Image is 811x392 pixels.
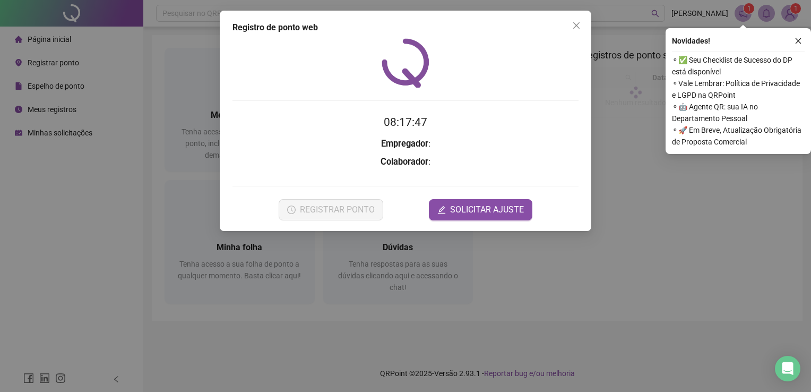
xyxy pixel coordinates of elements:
[429,199,532,220] button: editSOLICITAR AJUSTE
[568,17,585,34] button: Close
[232,21,579,34] div: Registro de ponto web
[232,137,579,151] h3: :
[672,35,710,47] span: Novidades !
[672,101,805,124] span: ⚬ 🤖 Agente QR: sua IA no Departamento Pessoal
[795,37,802,45] span: close
[437,206,446,214] span: edit
[672,78,805,101] span: ⚬ Vale Lembrar: Política de Privacidade e LGPD na QRPoint
[672,54,805,78] span: ⚬ ✅ Seu Checklist de Sucesso do DP está disponível
[672,124,805,148] span: ⚬ 🚀 Em Breve, Atualização Obrigatória de Proposta Comercial
[384,116,427,129] time: 08:17:47
[279,199,383,220] button: REGISTRAR PONTO
[381,157,428,167] strong: Colaborador
[232,155,579,169] h3: :
[572,21,581,30] span: close
[381,139,428,149] strong: Empregador
[775,356,800,381] div: Open Intercom Messenger
[382,38,429,88] img: QRPoint
[450,203,524,216] span: SOLICITAR AJUSTE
